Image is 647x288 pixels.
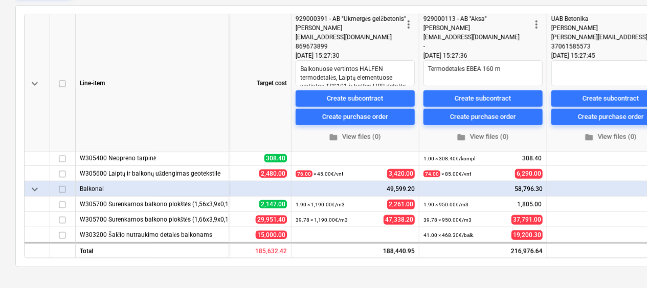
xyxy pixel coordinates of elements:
[387,199,415,209] span: 2,261.00
[423,51,543,60] div: [DATE] 15:27:36
[515,169,543,178] span: 6,290.00
[259,170,287,178] span: 2,480.00
[423,232,475,238] small: 41.00 × 468.30€ / balk.
[296,60,415,86] textarea: Balkonuose vertintos HALFEN termodetalės, Laiptų elementuose vertintos TSS101 ir halfen HBB detal...
[80,212,225,227] div: W305700 Surenkamos balkono plokštės (1,66x3,9x0,16) BP-09
[423,60,543,86] textarea: Termodetalės EBEA 160 m
[296,51,415,60] div: [DATE] 15:27:30
[296,14,403,23] div: 929000391 - AB "Ukmergės gelžbetonis"
[521,154,543,162] span: 308.40
[296,217,348,223] small: 39.78 × 1,190.00€ / m3
[220,14,292,152] div: Target cost
[457,132,466,141] span: folder
[516,200,543,208] span: 1,805.00
[423,181,543,197] div: 58,796.30
[387,169,415,178] span: 3,420.00
[296,181,415,197] div: 49,599.20
[423,202,468,207] small: 1.90 × 950.00€ / m3
[80,227,225,242] div: W303200 Šalčio nutraukimo detalės balkonams
[80,166,225,181] div: W305600 Laiptų ir balkonų uždengimas geotekstile
[296,90,415,107] button: Create subcontract
[423,156,475,161] small: 1.00 × 308.40€ / kompl
[419,243,547,258] div: 216,976.64
[423,14,530,23] div: 929000113 - AB "Aksa"
[327,92,384,104] div: Create subcontract
[450,111,516,123] div: Create purchase order
[322,111,388,123] div: Create purchase order
[296,23,403,33] div: [PERSON_NAME]
[329,132,339,141] span: folder
[80,181,225,196] div: Balkonai
[511,214,543,224] span: 37,791.00
[296,202,345,207] small: 1.90 × 1,190.00€ / m3
[423,171,471,177] small: × 85.00€ / vnt
[259,200,287,208] span: 2,147.00
[423,90,543,107] button: Create subcontract
[423,129,543,145] button: View files (0)
[455,92,511,104] div: Create subcontract
[80,197,225,211] div: W305700 Surenkamos balkono plokštės (1,56x3,9x0,16) BP-01
[296,109,415,125] button: Create purchase order
[76,14,229,152] div: Line-item
[583,92,639,104] div: Create subcontract
[423,34,520,41] span: [EMAIL_ADDRESS][DOMAIN_NAME]
[585,132,594,141] span: folder
[423,42,530,51] div: -
[428,131,539,143] span: View files (0)
[423,109,543,125] button: Create purchase order
[530,18,543,31] span: more_vert
[423,217,472,223] small: 39.78 × 950.00€ / m3
[296,129,415,145] button: View files (0)
[511,230,543,239] span: 19,200.30
[596,239,647,288] iframe: Chat Widget
[296,34,392,41] span: [EMAIL_ADDRESS][DOMAIN_NAME]
[256,215,287,224] span: 29,951.40
[296,42,403,51] div: 869673899
[292,243,419,258] div: 188,440.95
[384,214,415,224] span: 47,338.20
[76,243,229,258] div: Total
[29,77,41,89] span: keyboard_arrow_down
[300,131,411,143] span: View files (0)
[403,18,415,31] span: more_vert
[423,23,530,33] div: [PERSON_NAME]
[29,183,41,195] span: keyboard_arrow_down
[80,151,225,165] div: W305400 Neopreno tarpinė
[296,171,343,177] small: × 45.00€ / vnt
[256,231,287,239] span: 15,000.00
[578,111,644,123] div: Create purchase order
[220,243,292,258] div: 185,632.42
[264,154,287,162] span: 308.40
